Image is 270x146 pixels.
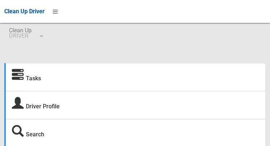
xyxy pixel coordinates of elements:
a: Driver Profile [26,103,60,110]
small: DRIVER [9,33,32,38]
a: Clean UpDRIVER [4,23,47,46]
a: Tasks [26,75,41,82]
a: Clean Up Driver [4,6,45,17]
span: Clean Up [9,28,42,38]
a: Search [26,131,44,138]
span: Clean Up Driver [4,8,45,15]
